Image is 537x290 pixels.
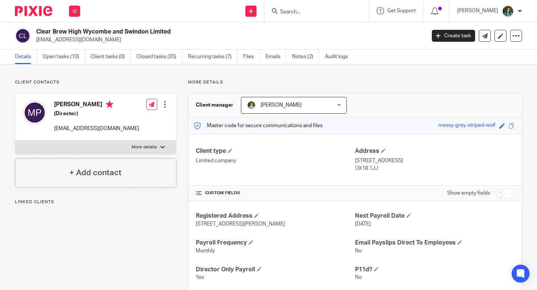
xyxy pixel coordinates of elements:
[188,79,522,85] p: More details
[15,28,31,44] img: svg%3E
[196,266,355,274] h4: Director Only Payroll
[355,239,514,247] h4: Email Payslips Direct To Employees
[279,9,346,16] input: Search
[43,50,85,64] a: Open tasks (10)
[355,221,371,227] span: [DATE]
[355,248,362,253] span: No
[15,79,176,85] p: Client contacts
[355,266,514,274] h4: P11d?
[355,212,514,220] h4: Next Payroll Date
[387,8,416,13] span: Get Support
[54,101,139,110] h4: [PERSON_NAME]
[132,144,157,150] p: More details
[457,7,498,15] p: [PERSON_NAME]
[188,50,238,64] a: Recurring tasks (7)
[36,36,421,44] p: [EMAIL_ADDRESS][DOMAIN_NAME]
[261,103,302,108] span: [PERSON_NAME]
[15,199,176,205] p: Linked clients
[196,101,233,109] h3: Client manager
[355,275,362,280] span: No
[243,50,260,64] a: Files
[196,239,355,247] h4: Payroll Frequency
[15,50,37,64] a: Details
[325,50,354,64] a: Audit logs
[432,30,475,42] a: Create task
[106,101,113,108] i: Primary
[196,147,355,155] h4: Client type
[194,122,323,129] p: Master code for secure communications and files
[196,212,355,220] h4: Registered Address
[36,28,344,36] h2: Clear Brew High Wycombe and Swindon Limited
[196,248,215,253] span: Monthly
[91,50,131,64] a: Client tasks (0)
[355,147,514,155] h4: Address
[196,275,204,280] span: Yes
[355,165,514,172] p: OX18 1JJ
[447,189,490,197] label: Show empty fields
[196,190,355,196] h4: CUSTOM FIELDS
[54,110,139,117] h5: (Director)
[292,50,319,64] a: Notes (2)
[196,221,285,227] span: [STREET_ADDRESS][PERSON_NAME]
[54,125,139,132] p: [EMAIL_ADDRESS][DOMAIN_NAME]
[502,5,514,17] img: 6q1_Xd0A.jpeg
[247,101,256,110] img: pcwCs64t.jpeg
[136,50,182,64] a: Closed tasks (35)
[355,157,514,164] p: [STREET_ADDRESS]
[266,50,286,64] a: Emails
[438,122,496,130] div: messy-grey-striped-wolf
[69,167,122,179] h4: + Add contact
[23,101,47,124] img: svg%3E
[15,6,52,16] img: Pixie
[196,157,355,164] p: Limited company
